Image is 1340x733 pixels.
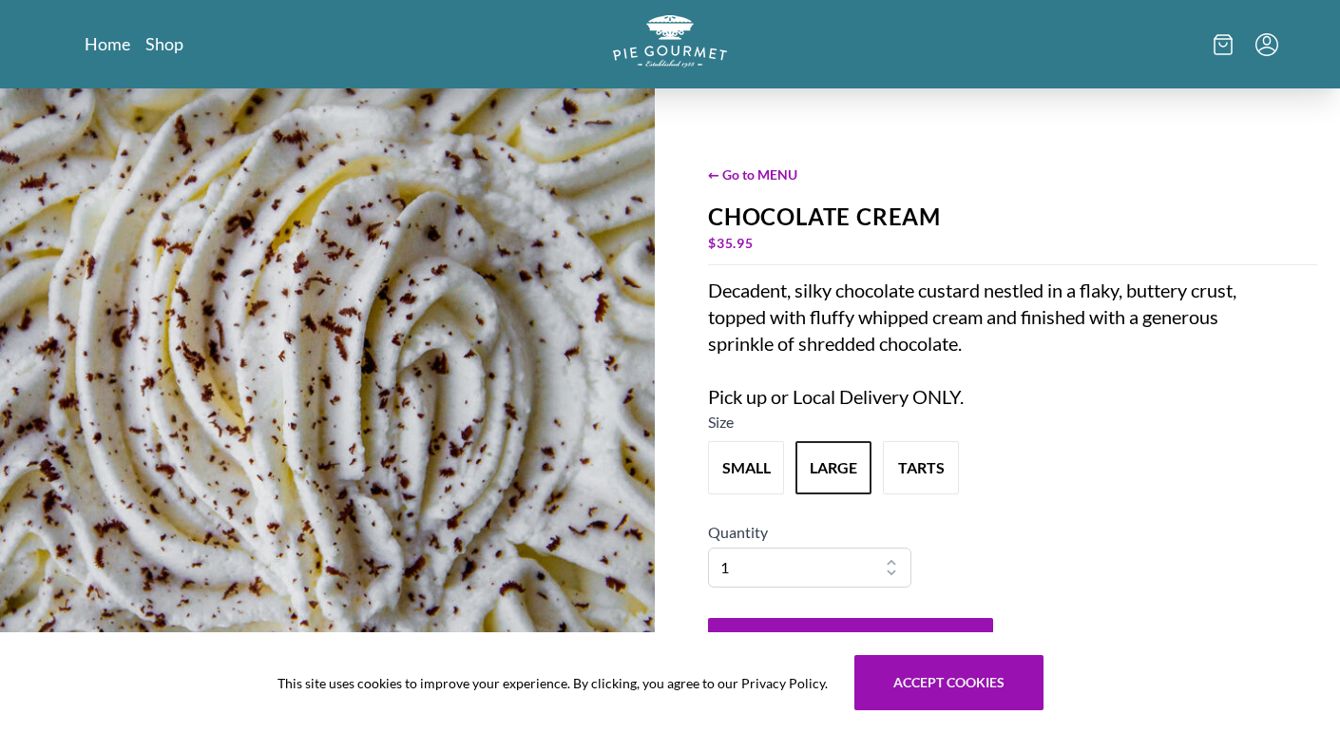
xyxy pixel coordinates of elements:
button: Accept cookies [854,655,1043,710]
div: Chocolate Cream [708,203,1317,230]
div: Decadent, silky chocolate custard nestled in a flaky, buttery crust, topped with fluffy whipped c... [708,277,1255,410]
a: Shop [145,32,183,55]
div: $ 35.95 [708,230,1317,257]
a: Home [85,32,130,55]
img: logo [613,15,727,68]
button: Variant Swatch [795,441,871,494]
button: Menu [1255,33,1278,56]
select: Quantity [708,548,911,588]
span: Size [708,413,734,431]
a: Logo [613,15,727,73]
span: This site uses cookies to improve your experience. By clicking, you agree to our Privacy Policy. [278,673,828,693]
span: Quantity [708,523,768,541]
button: Variant Swatch [883,441,959,494]
button: Add to Cart [708,618,993,673]
button: Variant Swatch [708,441,784,494]
span: ← Go to MENU [708,164,1317,184]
